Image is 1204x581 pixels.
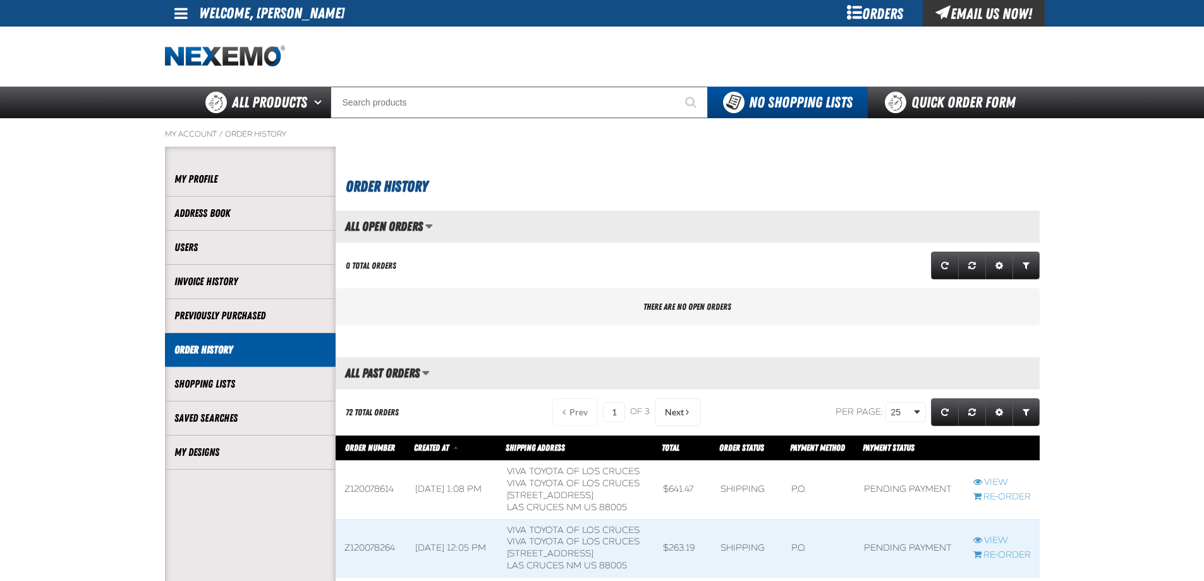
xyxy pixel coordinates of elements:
[863,443,915,453] span: Payment Status
[566,560,581,571] span: NM
[165,129,217,139] a: My Account
[931,398,959,426] a: Refresh grid action
[662,443,679,453] a: Total
[654,461,712,520] td: $641.47
[630,407,650,418] span: of 3
[790,443,845,453] span: Payment Method
[782,461,855,520] td: P.O.
[676,87,708,118] button: Start Searching
[310,87,331,118] button: Open All Products pages
[985,398,1013,426] a: Expand or Collapse Grid Settings
[174,445,326,460] a: My Designs
[749,94,853,111] span: No Shopping Lists
[719,443,764,453] a: Order Status
[174,172,326,187] a: My Profile
[973,549,1031,561] a: Re-Order Z120078264 order
[712,519,782,578] td: Shipping
[425,216,433,237] button: Manage grid views. Current view is All Open Orders
[603,402,625,422] input: Current page number
[346,407,399,419] div: 72 Total Orders
[336,219,423,233] h2: All Open Orders
[406,519,498,578] td: [DATE] 12:05 PM
[165,46,285,68] a: Home
[507,548,593,559] span: [STREET_ADDRESS]
[655,398,701,426] button: Next Page
[712,461,782,520] td: Shipping
[336,461,407,520] td: Z120078614
[507,466,640,477] b: Viva Toyota of Los Cruces
[973,477,1031,489] a: View Z120078614 order
[985,252,1013,279] a: Expand or Collapse Grid Settings
[643,302,731,312] span: There are no open orders
[406,461,498,520] td: [DATE] 1:08 PM
[174,206,326,221] a: Address Book
[507,536,640,547] span: Viva Toyota of Los Cruces
[584,560,597,571] span: US
[782,519,855,578] td: P.O.
[958,398,986,426] a: Reset grid action
[345,443,395,453] a: Order Number
[507,490,593,501] span: [STREET_ADDRESS]
[931,252,959,279] a: Refresh grid action
[174,274,326,289] a: Invoice History
[232,91,307,114] span: All Products
[584,502,597,513] span: US
[958,252,986,279] a: Reset grid action
[836,407,884,417] span: Per page:
[868,87,1039,118] a: Quick Order Form
[219,129,223,139] span: /
[506,443,565,453] span: Shipping Address
[165,129,1040,139] nav: Breadcrumbs
[973,535,1031,547] a: View Z120078264 order
[336,519,407,578] td: Z120078264
[174,411,326,425] a: Saved Searches
[855,519,964,578] td: Pending payment
[174,309,326,323] a: Previously Purchased
[414,443,449,453] span: Created At
[708,87,868,118] button: You do not have available Shopping Lists. Open to Create a New List
[973,491,1031,503] a: Re-Order Z120078614 order
[346,260,396,272] div: 0 Total Orders
[174,343,326,357] a: Order History
[414,443,451,453] a: Created At
[507,478,640,489] span: Viva Toyota of Los Cruces
[331,87,708,118] input: Search
[891,406,911,419] span: 25
[422,362,430,384] button: Manage grid views. Current view is All Past Orders
[599,502,627,513] bdo: 88005
[507,502,564,513] span: LAS CRUCES
[855,461,964,520] td: Pending payment
[336,366,420,380] h2: All Past Orders
[566,502,581,513] span: NM
[654,519,712,578] td: $263.19
[665,407,684,417] span: Next Page
[964,436,1040,461] th: Row actions
[599,560,627,571] bdo: 88005
[1012,398,1040,426] a: Expand or Collapse Grid Filters
[507,525,640,535] b: Viva Toyota of Los Cruces
[346,178,428,195] span: Order History
[225,129,286,139] a: Order History
[165,46,285,68] img: Nexemo logo
[174,377,326,391] a: Shopping Lists
[507,560,564,571] span: LAS CRUCES
[1012,252,1040,279] a: Expand or Collapse Grid Filters
[174,240,326,255] a: Users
